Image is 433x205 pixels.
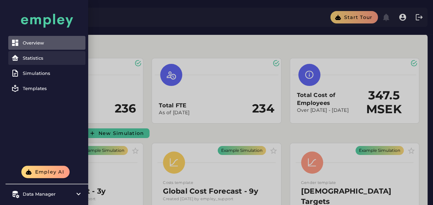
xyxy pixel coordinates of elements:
[34,169,64,175] span: Empley AI
[8,81,85,95] a: Templates
[23,55,83,61] div: Statistics
[8,36,85,50] a: Overview
[23,86,83,91] div: Templates
[8,66,85,80] a: Simulations
[21,166,70,178] button: Empley AI
[23,191,71,197] div: Data Manager
[23,40,83,46] div: Overview
[8,51,85,65] a: Statistics
[23,70,83,76] div: Simulations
